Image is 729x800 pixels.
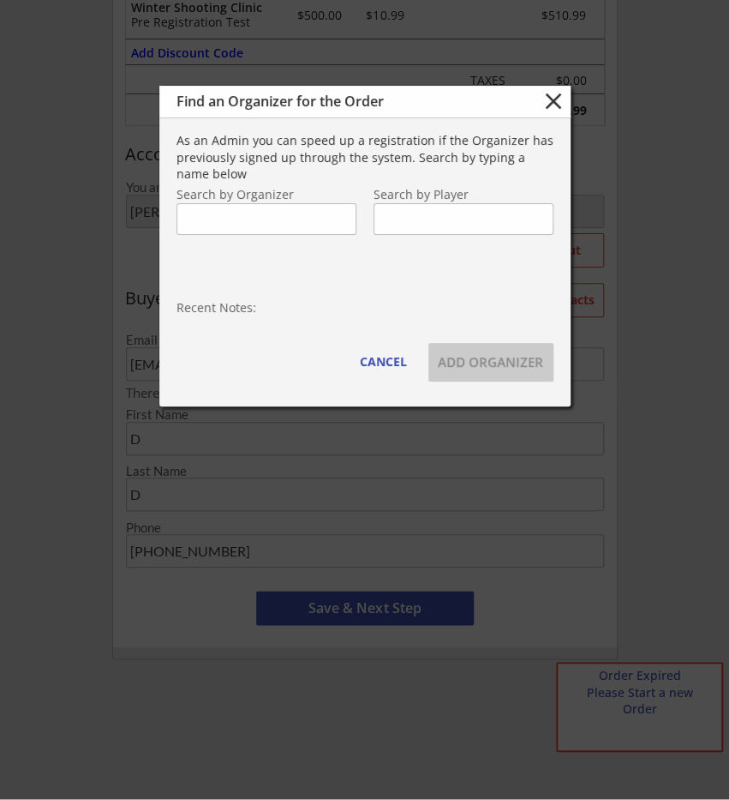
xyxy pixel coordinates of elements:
[373,189,553,201] div: Search by Player
[176,244,356,316] div: Recent Notes:
[540,87,567,115] button: close
[176,93,523,110] div: Find an Organizer for the Order
[176,189,356,201] div: Search by Organizer
[428,343,553,382] button: ADD ORGANIZER
[176,132,553,183] div: As an Admin you can speed up a registration if the Organizer has previously signed up through the...
[347,343,420,382] button: CANCEL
